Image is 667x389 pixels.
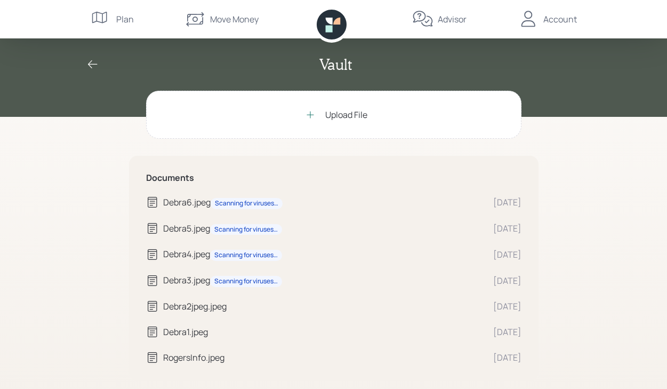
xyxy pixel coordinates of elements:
[146,173,521,183] h5: Documents
[163,274,485,287] div: Debra3.jpeg
[493,326,521,338] div: [DATE]
[210,13,259,26] div: Move Money
[163,351,485,364] div: RogersInfo.jpeg
[493,300,521,313] div: [DATE]
[493,351,521,364] div: [DATE]
[543,13,577,26] div: Account
[146,248,521,261] a: Debra4.jpegScanning for viruses…[DATE]
[146,300,521,313] a: Debra2jpeg.jpeg[DATE]
[146,196,521,209] a: Debra6.jpegScanning for viruses…[DATE]
[493,248,521,261] div: [DATE]
[438,13,467,26] div: Advisor
[163,222,485,235] div: Debra5.jpeg
[214,277,278,286] div: Scanning for viruses…
[493,222,521,235] div: [DATE]
[493,274,521,287] div: [DATE]
[163,300,485,313] div: Debra2jpeg.jpeg
[214,225,278,234] div: Scanning for viruses…
[325,108,367,121] div: Upload File
[163,326,485,338] div: Debra1.jpeg
[163,196,485,209] div: Debra6.jpeg
[493,196,521,209] div: [DATE]
[215,199,278,208] div: Scanning for viruses…
[319,55,352,74] h2: Vault
[146,222,521,235] a: Debra5.jpegScanning for viruses…[DATE]
[146,326,521,338] a: Debra1.jpeg[DATE]
[146,351,521,364] a: RogersInfo.jpeg[DATE]
[116,13,134,26] div: Plan
[146,274,521,287] a: Debra3.jpegScanning for viruses…[DATE]
[214,251,278,260] div: Scanning for viruses…
[163,248,485,261] div: Debra4.jpeg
